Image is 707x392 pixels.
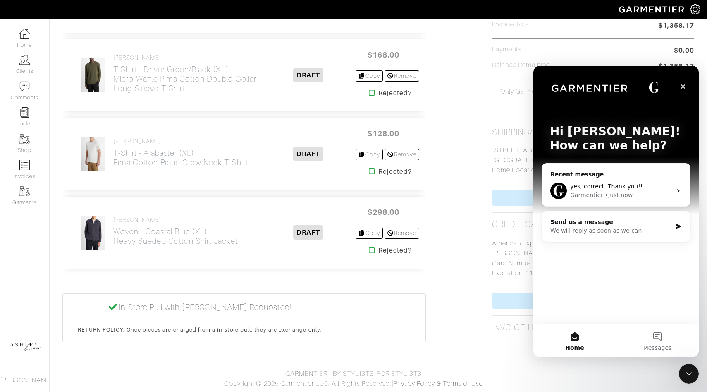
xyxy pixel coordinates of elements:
[359,46,408,64] span: $168.00
[674,46,694,55] span: $0.00
[113,54,262,93] a: [PERSON_NAME] T-Shirt - Driver Green/Black (XL)Micro-Waffle Pima Cotton Double-Collar Long-Sleeve...
[492,219,549,230] h2: Credit Card
[19,107,30,118] img: reminder-icon-8004d30b9f0a5d33ae49ab947aed9ed385cf756f9e5892f1edd6e32f2345188e.png
[378,88,412,98] strong: Rejected?
[658,21,694,32] span: $1,358.17
[658,61,694,72] span: $1,358.17
[19,186,30,196] img: garments-icon-b7da505a4dc4fd61783c78ac3ca0ef83fa9d6f193b1c9dc38574b1d14d53ca28.png
[615,2,690,17] img: garmentier-logo-header-white-b43fb05a5012e4ada735d5af1a66efaba907eab6374d6393d1fbf88cb4ef424d.png
[356,149,383,160] a: Copy
[359,203,408,221] span: $298.00
[19,134,30,144] img: garments-icon-b7da505a4dc4fd61783c78ac3ca0ef83fa9d6f193b1c9dc38574b1d14d53ca28.png
[492,21,531,29] h5: Invoice Total
[378,167,412,177] strong: Rejected?
[378,245,412,255] strong: Rejected?
[533,66,699,357] iframe: Intercom live chat
[492,238,694,278] p: American Express [PERSON_NAME] Card Number: xxxx-8003 Expiration: 11/2027
[113,216,238,224] h4: [PERSON_NAME]
[19,160,30,170] img: orders-icon-0abe47150d42831381b5fb84f609e132dff9fe21cb692f30cb5eec754e2cba89.png
[492,61,551,69] h5: Balance Remaining
[385,70,419,82] a: Remove
[113,54,262,61] h4: [PERSON_NAME]
[19,81,30,91] img: comment-icon-a0a6a9ef722e966f86d9cbdc48e553b5cf19dbc54f86b18d962a5391bc8f6eb6.png
[492,293,694,309] a: Change Credit Card
[356,228,383,239] a: Copy
[492,127,607,137] h2: Shipping/Billing Address
[78,302,322,312] h5: In-Store Pull with [PERSON_NAME] Requested!
[80,58,105,93] img: DnCCeeqyRos9PMF2CcgMv9NU
[80,137,105,171] img: q19SrMSkLB1a6poZXWaRNt6s
[113,138,248,145] h4: [PERSON_NAME]
[19,55,30,65] img: clients-icon-6bae9207a08558b7cb47a8932f037763ab4055f8c8b6bfacd5dc20c3e0201464.png
[80,215,105,250] img: YMJ73GjTGAera9dkDNunpB2p
[113,138,248,167] a: [PERSON_NAME] T-Shirt - Alabaster (XL)Pima Cotton Piqué Crew Neck T-Shirt
[293,147,323,161] span: DRAFT
[490,87,696,106] span: Only Garmentier can currently confirm payments for style box orders
[394,380,483,387] a: Privacy Policy & Terms of Use
[224,380,392,387] span: Copyright © 2025 Garmentier LLC. All Rights Reserved.
[113,216,238,246] a: [PERSON_NAME] Woven - Coastal Blue (XL)Heavy Sueded Cotton Shirt Jacket
[113,227,238,246] h2: Woven - Coastal Blue (XL) Heavy Sueded Cotton Shirt Jacket
[492,190,694,206] a: Change Shipping Address
[690,4,700,14] img: gear-icon-white-bd11855cb880d31180b6d7d6211b90ccbf57a29d726f0c71d8c61bd08dd39cc2.png
[78,326,322,334] p: RETURN POLICY: Once pieces are charged from a in-store pull, they are exchange-only.
[359,125,408,142] span: $128.00
[679,364,699,384] iframe: Intercom live chat
[492,145,694,175] p: [STREET_ADDRESS][PERSON_NAME] [GEOGRAPHIC_DATA] Home Location
[113,148,248,167] h2: T-Shirt - Alabaster (XL) Pima Cotton Piqué Crew Neck T-Shirt
[19,29,30,39] img: dashboard-icon-dbcd8f5a0b271acd01030246c82b418ddd0df26cd7fceb0bd07c9910d44c42f6.png
[356,70,383,82] a: Copy
[293,225,323,240] span: DRAFT
[113,65,262,93] h2: T-Shirt - Driver Green/Black (XL) Micro-Waffle Pima Cotton Double-Collar Long-Sleeve T-Shirt
[492,46,521,53] h5: Payments
[385,149,419,160] a: Remove
[492,322,564,333] h2: Invoice History
[293,68,323,82] span: DRAFT
[385,228,419,239] a: Remove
